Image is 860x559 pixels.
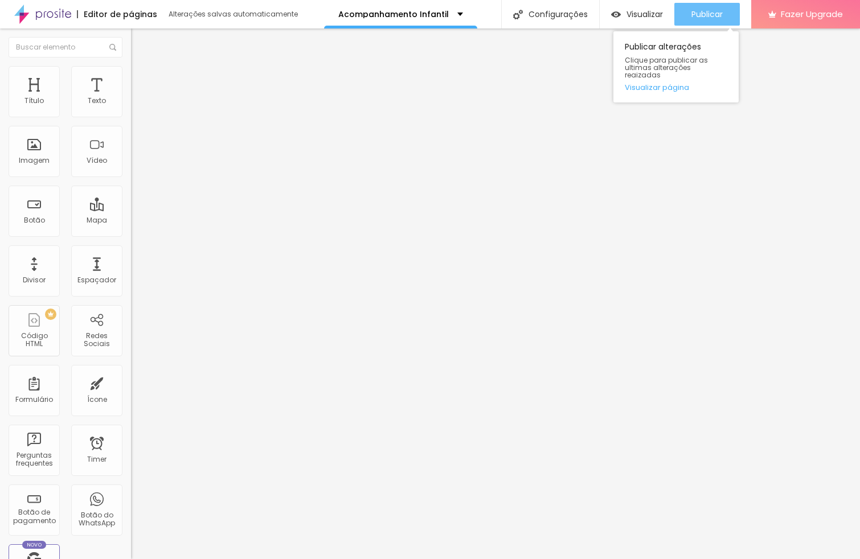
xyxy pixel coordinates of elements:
div: Perguntas frequentes [11,451,56,468]
div: Botão [24,216,45,224]
div: Alterações salvas automaticamente [169,11,300,18]
div: Código HTML [11,332,56,348]
div: Texto [88,97,106,105]
div: Título [24,97,44,105]
a: Visualizar página [625,84,727,91]
div: Timer [87,455,107,463]
p: Acompanhamento Infantil [338,10,449,18]
button: Visualizar [600,3,674,26]
span: Clique para publicar as ultimas alterações reaizadas [625,56,727,79]
div: Editor de páginas [77,10,157,18]
div: Botão do WhatsApp [74,511,119,528]
input: Buscar elemento [9,37,122,57]
div: Novo [22,541,47,549]
img: Icone [513,10,523,19]
div: Espaçador [77,276,116,284]
span: Visualizar [626,10,663,19]
div: Mapa [87,216,107,224]
div: Vídeo [87,157,107,165]
div: Redes Sociais [74,332,119,348]
span: Fazer Upgrade [781,9,843,19]
span: Publicar [691,10,723,19]
div: Divisor [23,276,46,284]
button: Publicar [674,3,740,26]
img: Icone [109,44,116,51]
iframe: Editor [131,28,860,559]
div: Ícone [87,396,107,404]
div: Formulário [15,396,53,404]
div: Imagem [19,157,50,165]
div: Publicar alterações [613,31,739,102]
div: Botão de pagamento [11,508,56,525]
img: view-1.svg [611,10,621,19]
